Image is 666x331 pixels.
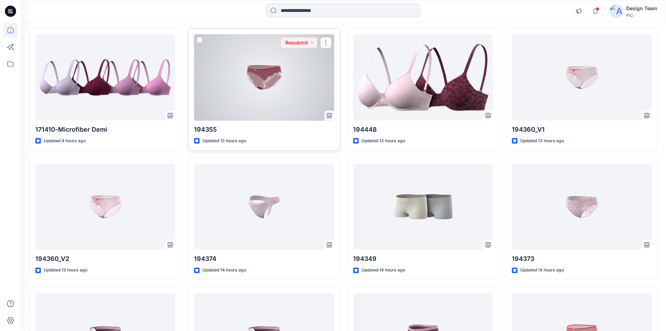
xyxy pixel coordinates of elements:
p: 194373 [512,254,652,264]
a: 194374 [194,164,334,250]
p: Updated 13 hours ago [44,267,87,274]
img: avatar [609,4,623,18]
p: Updated 14 hours ago [202,267,246,274]
a: 194373 [512,164,652,250]
a: 194355 [194,34,334,121]
p: 194448 [353,125,493,135]
p: 194349 [353,254,493,264]
p: 194360_V2 [35,254,175,264]
a: 194448 [353,34,493,121]
p: Updated 4 hours ago [44,137,86,145]
p: Updated 14 hours ago [520,267,564,274]
div: Design Team [626,4,657,13]
a: 194360_V1 [512,34,652,121]
p: 194374 [194,254,334,264]
a: 194349 [353,164,493,250]
p: 194355 [194,125,334,135]
p: Updated 13 hours ago [520,137,564,145]
p: Updated 13 hours ago [202,137,246,145]
div: PIC [626,13,657,18]
a: 194360_V2 [35,164,175,250]
p: Updated 13 hours ago [361,137,405,145]
a: 171410-Microfiber Demi [35,34,175,121]
p: 171410-Microfiber Demi [35,125,175,135]
p: 194360_V1 [512,125,652,135]
p: Updated 14 hours ago [361,267,405,274]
